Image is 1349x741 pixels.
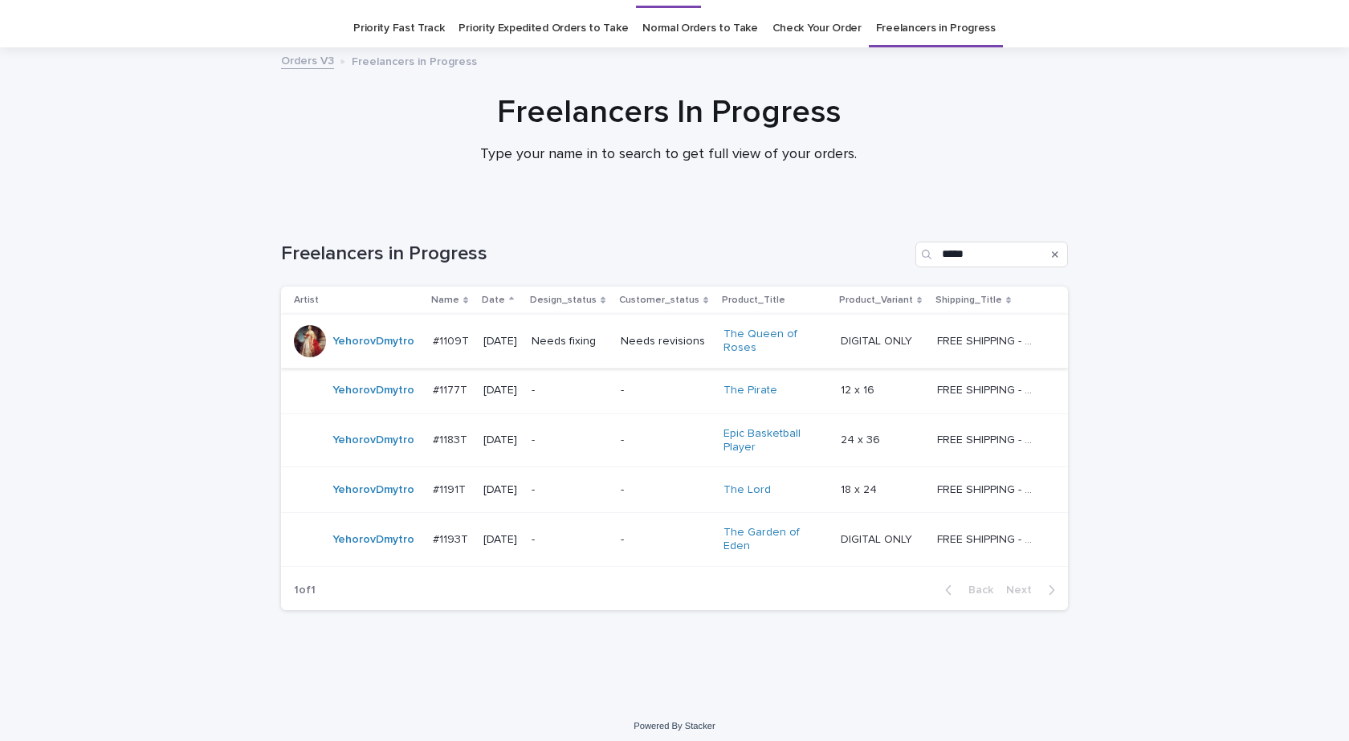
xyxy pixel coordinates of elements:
span: Next [1006,584,1041,596]
p: 1 of 1 [281,571,328,610]
h1: Freelancers in Progress [281,242,909,266]
a: YehorovDmytro [332,434,414,447]
p: Customer_status [619,291,699,309]
p: [DATE] [483,434,519,447]
a: Check Your Order [772,10,862,47]
button: Next [1000,583,1068,597]
p: Type your name in to search to get full view of your orders. [348,146,990,164]
p: - [621,533,711,547]
p: FREE SHIPPING - preview in 1-2 business days, after your approval delivery will take 5-10 b.d. [937,530,1041,547]
p: - [532,384,607,397]
a: Priority Fast Track [353,10,444,47]
p: Shipping_Title [935,291,1002,309]
a: The Lord [723,483,771,497]
p: - [621,483,711,497]
a: Priority Expedited Orders to Take [458,10,628,47]
tr: YehorovDmytro #1193T#1193T [DATE]--The Garden of Eden DIGITAL ONLYDIGITAL ONLY FREE SHIPPING - pr... [281,513,1068,567]
a: Normal Orders to Take [642,10,758,47]
p: FREE SHIPPING - preview in 1-2 business days, after your approval delivery will take 5-10 b.d. [937,381,1041,397]
tr: YehorovDmytro #1109T#1109T [DATE]Needs fixingNeeds revisionsThe Queen of Roses DIGITAL ONLYDIGITA... [281,315,1068,368]
p: Product_Title [722,291,785,309]
a: Freelancers in Progress [876,10,996,47]
p: #1109T [433,332,472,348]
a: YehorovDmytro [332,335,414,348]
a: YehorovDmytro [332,384,414,397]
h1: Freelancers In Progress [275,93,1062,132]
p: #1191T [433,480,469,497]
p: Design_status [530,291,597,309]
p: DIGITAL ONLY [841,530,915,547]
p: 12 x 16 [841,381,878,397]
p: - [532,533,607,547]
p: Product_Variant [839,291,913,309]
a: Powered By Stacker [634,721,715,731]
p: Freelancers in Progress [352,51,477,69]
a: YehorovDmytro [332,483,414,497]
button: Back [932,583,1000,597]
a: The Queen of Roses [723,328,824,355]
a: The Garden of Eden [723,526,824,553]
p: #1183T [433,430,471,447]
p: [DATE] [483,384,519,397]
p: Needs fixing [532,335,607,348]
tr: YehorovDmytro #1177T#1177T [DATE]--The Pirate 12 x 1612 x 16 FREE SHIPPING - preview in 1-2 busin... [281,368,1068,413]
p: DIGITAL ONLY [841,332,915,348]
p: 24 x 36 [841,430,883,447]
a: YehorovDmytro [332,533,414,547]
span: Back [959,584,993,596]
a: Orders V3 [281,51,334,69]
tr: YehorovDmytro #1183T#1183T [DATE]--Epic Basketball Player 24 x 3624 x 36 FREE SHIPPING - preview ... [281,413,1068,467]
p: FREE SHIPPING - preview in 1-2 business days, after your approval delivery will take 5-10 b.d. [937,480,1041,497]
p: - [532,483,607,497]
p: 18 x 24 [841,480,880,497]
input: Search [915,242,1068,267]
p: [DATE] [483,533,519,547]
p: FREE SHIPPING - preview in 1-2 business days, after your approval delivery will take 5-10 b.d. [937,430,1041,447]
p: FREE SHIPPING - preview in 1-2 business days, after your approval delivery will take 5-10 b.d. [937,332,1041,348]
p: Artist [294,291,319,309]
p: - [621,434,711,447]
p: [DATE] [483,483,519,497]
p: #1193T [433,530,471,547]
p: Name [431,291,459,309]
tr: YehorovDmytro #1191T#1191T [DATE]--The Lord 18 x 2418 x 24 FREE SHIPPING - preview in 1-2 busines... [281,467,1068,513]
a: The Pirate [723,384,777,397]
p: Needs revisions [621,335,711,348]
p: - [532,434,607,447]
p: #1177T [433,381,471,397]
p: - [621,384,711,397]
p: Date [482,291,505,309]
a: Epic Basketball Player [723,427,824,454]
p: [DATE] [483,335,519,348]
